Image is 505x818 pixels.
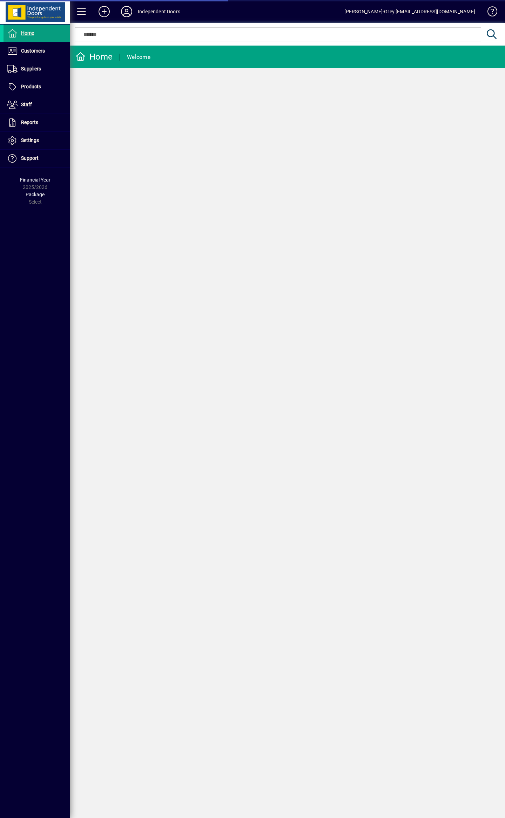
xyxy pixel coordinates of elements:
[20,177,50,183] span: Financial Year
[21,48,45,54] span: Customers
[4,60,70,78] a: Suppliers
[26,192,45,197] span: Package
[75,51,113,62] div: Home
[21,84,41,89] span: Products
[115,5,138,18] button: Profile
[4,114,70,131] a: Reports
[21,155,39,161] span: Support
[4,42,70,60] a: Customers
[21,120,38,125] span: Reports
[4,96,70,114] a: Staff
[21,30,34,36] span: Home
[127,52,150,63] div: Welcome
[21,66,41,71] span: Suppliers
[482,1,496,24] a: Knowledge Base
[4,78,70,96] a: Products
[21,137,39,143] span: Settings
[344,6,475,17] div: [PERSON_NAME]-Grey [EMAIL_ADDRESS][DOMAIN_NAME]
[4,132,70,149] a: Settings
[93,5,115,18] button: Add
[138,6,180,17] div: Independent Doors
[21,102,32,107] span: Staff
[4,150,70,167] a: Support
